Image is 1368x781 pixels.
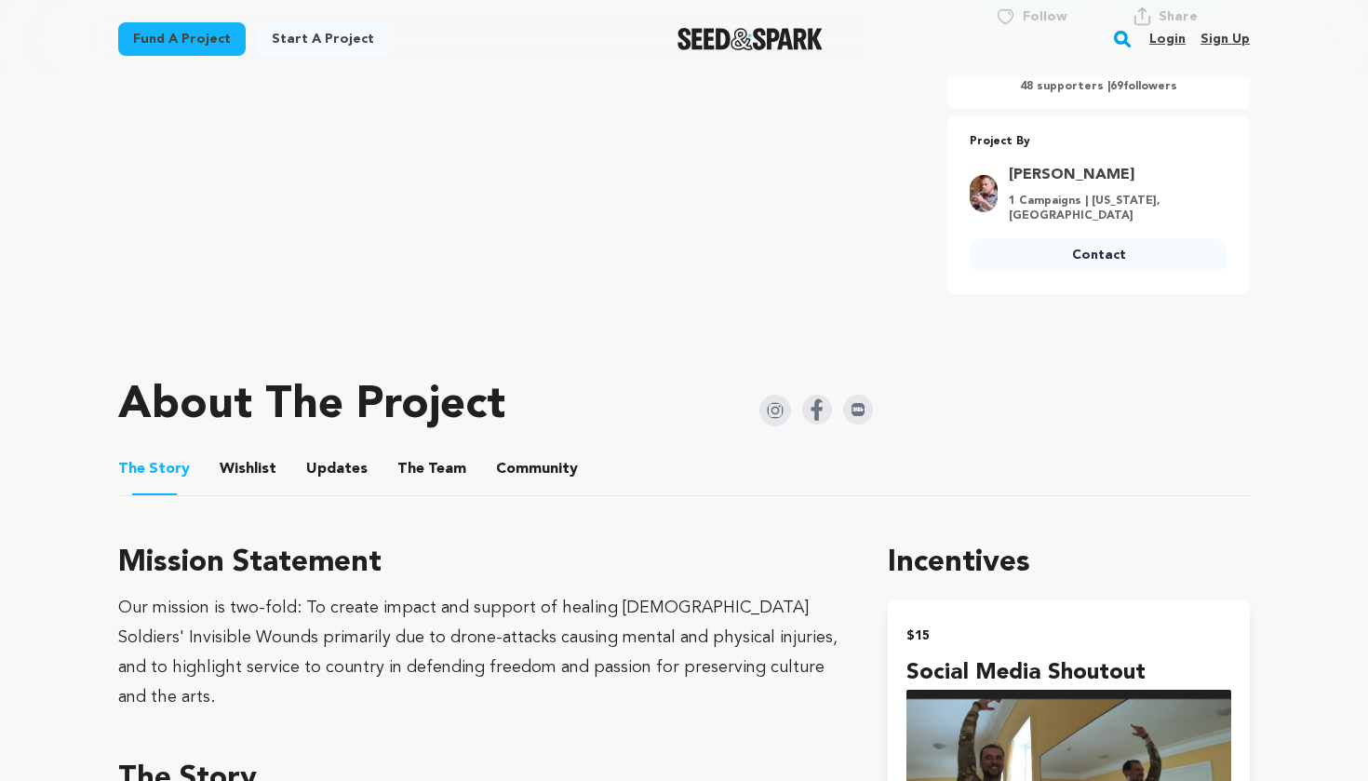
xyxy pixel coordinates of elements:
[397,458,424,480] span: The
[970,238,1227,272] a: Contact
[397,458,466,480] span: Team
[1149,24,1186,54] a: Login
[496,458,578,480] span: Community
[118,593,843,712] div: Our mission is two-fold: To create impact and support of healing [DEMOGRAPHIC_DATA] Soldiers' Inv...
[970,79,1227,94] p: 48 supporters | followers
[677,28,824,50] a: Seed&Spark Homepage
[1009,164,1216,186] a: Goto Ron Hirschberg profile
[1110,81,1123,92] span: 69
[802,395,832,424] img: Seed&Spark Facebook Icon
[118,458,145,480] span: The
[118,384,505,428] h1: About The Project
[306,458,368,480] span: Updates
[257,22,389,56] a: Start a project
[220,458,276,480] span: Wishlist
[118,22,246,56] a: Fund a project
[1009,194,1216,223] p: 1 Campaigns | [US_STATE], [GEOGRAPHIC_DATA]
[759,395,791,426] img: Seed&Spark Instagram Icon
[118,541,843,586] h3: Mission Statement
[888,541,1250,586] h1: Incentives
[906,656,1231,690] h4: Social Media Shoutout
[906,623,1231,649] h2: $15
[118,458,190,480] span: Story
[970,131,1227,153] p: Project By
[970,175,998,212] img: d427a794b4377ee6.jpg
[1200,24,1250,54] a: Sign up
[677,28,824,50] img: Seed&Spark Logo Dark Mode
[843,395,873,424] img: Seed&Spark IMDB Icon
